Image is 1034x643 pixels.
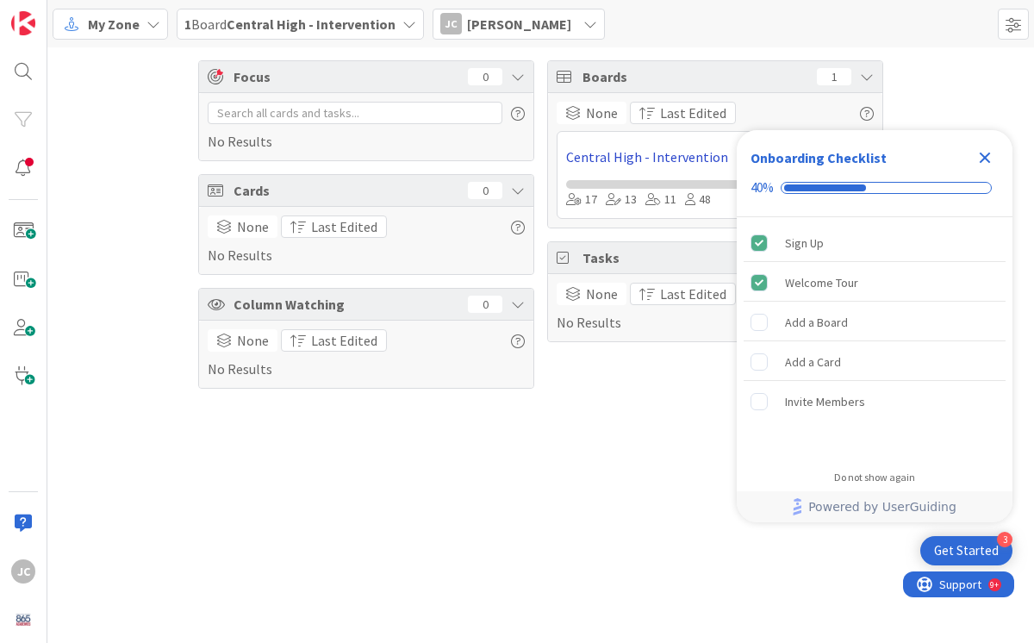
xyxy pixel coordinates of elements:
a: Central High - Intervention [566,147,827,167]
span: Tasks [582,247,808,268]
div: Do not show again [834,471,915,484]
div: 9+ [87,7,96,21]
div: 0 [468,68,502,85]
div: Add a Board [785,312,848,333]
span: None [237,216,269,237]
button: Last Edited [630,283,736,305]
div: 1 [817,68,851,85]
span: Last Edited [311,330,377,351]
div: Open Get Started checklist, remaining modules: 3 [920,536,1012,565]
div: Invite Members [785,391,865,412]
span: Last Edited [311,216,377,237]
div: Sign Up [785,233,824,253]
span: None [586,103,618,123]
span: Support [36,3,78,23]
span: My Zone [88,14,140,34]
div: Sign Up is complete. [744,224,1006,262]
div: Close Checklist [971,144,999,172]
div: 0 [468,182,502,199]
span: Last Edited [660,103,726,123]
span: Last Edited [660,284,726,304]
div: 0 [468,296,502,313]
div: Onboarding Checklist [751,147,887,168]
input: Search all cards and tasks... [208,102,502,124]
div: Add a Card is incomplete. [744,343,1006,381]
button: Last Edited [281,215,387,238]
span: None [586,284,618,304]
span: None [237,330,269,351]
b: Central High - Intervention [227,16,396,33]
div: Checklist Container [737,130,1012,522]
div: Add a Card [785,352,841,372]
div: No Results [208,329,525,379]
div: No Results [208,102,525,152]
span: Board [184,14,396,34]
a: Powered by UserGuiding [745,491,1004,522]
div: JC [440,13,462,34]
div: 13 [606,190,637,209]
div: Checklist items [737,217,1012,459]
div: 40% [751,180,774,196]
b: 1 [184,16,191,33]
img: Visit kanbanzone.com [11,11,35,35]
div: Footer [737,491,1012,522]
div: Invite Members is incomplete. [744,383,1006,421]
img: avatar [11,608,35,632]
div: No Results [208,215,525,265]
div: 48 [685,190,711,209]
span: Powered by UserGuiding [808,496,956,517]
div: Welcome Tour is complete. [744,264,1006,302]
div: 3 [997,532,1012,547]
button: Last Edited [281,329,387,352]
span: [PERSON_NAME] [467,14,571,34]
div: No Results [557,283,874,333]
div: Checklist progress: 40% [751,180,999,196]
div: Add a Board is incomplete. [744,303,1006,341]
div: JC [11,559,35,584]
div: 11 [645,190,676,209]
span: Boards [582,66,808,87]
span: Focus [234,66,454,87]
span: Column Watching [234,294,459,315]
span: Cards [234,180,459,201]
div: 17 [566,190,597,209]
div: Get Started [934,542,999,559]
div: Welcome Tour [785,272,858,293]
button: Last Edited [630,102,736,124]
